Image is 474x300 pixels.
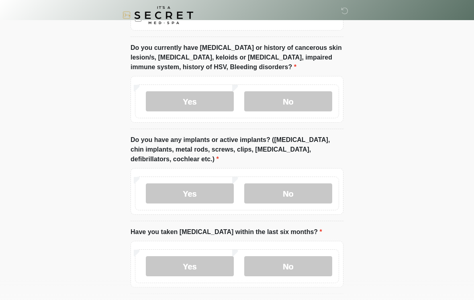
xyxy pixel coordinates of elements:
label: Yes [146,256,234,276]
label: Yes [146,183,234,203]
label: No [244,183,332,203]
label: No [244,256,332,276]
label: Yes [146,91,234,111]
img: It's A Secret Med Spa Logo [123,6,193,24]
label: Do you currently have [MEDICAL_DATA] or history of cancerous skin lesion/s, [MEDICAL_DATA], keloi... [131,43,343,72]
label: No [244,91,332,111]
label: Have you taken [MEDICAL_DATA] within the last six months? [131,227,322,237]
label: Do you have any implants or active implants? ([MEDICAL_DATA], chin implants, metal rods, screws, ... [131,135,343,164]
